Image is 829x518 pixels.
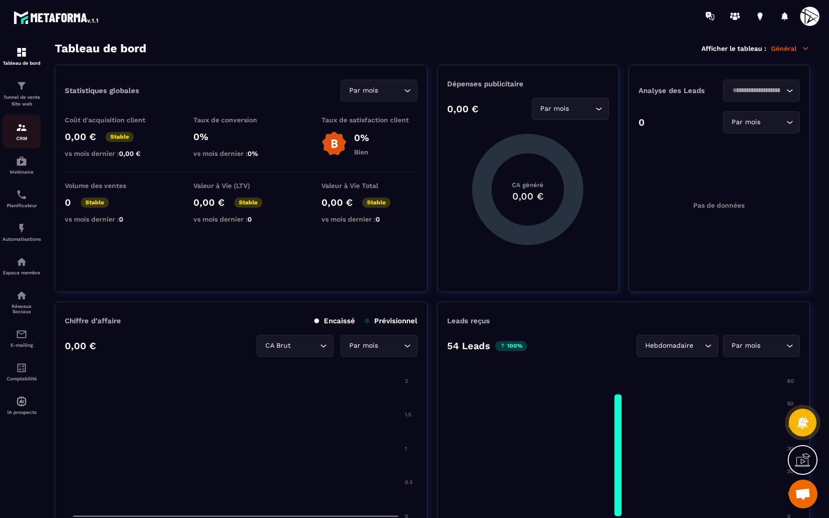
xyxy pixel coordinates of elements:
img: social-network [16,290,27,301]
p: IA prospects [2,410,41,415]
span: Par mois [347,341,380,351]
tspan: 50 [787,400,793,407]
p: Stable [234,198,262,208]
h3: Tableau de bord [55,42,146,55]
p: Comptabilité [2,376,41,381]
p: Automatisations [2,236,41,242]
tspan: 10 [787,491,793,497]
p: Valeur à Vie (LTV) [193,182,289,189]
p: Chiffre d’affaire [65,317,121,325]
p: Espace membre [2,270,41,275]
input: Search for option [729,85,784,96]
p: Prévisionnel [365,317,417,325]
p: 0 [65,197,71,208]
p: vs mois dernier : [193,150,289,157]
a: automationsautomationsAutomatisations [2,215,41,249]
div: Search for option [341,80,417,102]
div: Search for option [637,335,718,357]
p: Afficher le tableau : [701,45,766,52]
div: Search for option [723,111,800,133]
p: 0,00 € [321,197,353,208]
p: 0 [639,117,645,128]
a: automationsautomationsEspace membre [2,249,41,283]
p: vs mois dernier : [193,215,289,223]
tspan: 40 [787,423,794,429]
p: Encaissé [314,317,355,325]
span: Hebdomadaire [643,341,695,351]
img: b-badge-o.b3b20ee6.svg [321,131,347,156]
p: Webinaire [2,169,41,175]
tspan: 1 [405,446,407,452]
p: Taux de conversion [193,116,289,124]
p: Valeur à Vie Total [321,182,417,189]
p: Dépenses publicitaire [447,80,608,88]
div: Search for option [532,98,609,120]
span: CA Brut [263,341,293,351]
p: 54 Leads [447,340,490,352]
p: E-mailing [2,342,41,348]
span: Par mois [729,341,762,351]
p: Stable [362,198,391,208]
div: Search for option [723,80,800,102]
div: Search for option [341,335,417,357]
img: logo [13,9,100,26]
span: Par mois [538,104,571,114]
p: Général [771,44,810,53]
input: Search for option [380,341,402,351]
input: Search for option [762,117,784,128]
p: Pas de données [693,201,745,209]
p: CRM [2,136,41,141]
div: Search for option [723,335,800,357]
input: Search for option [293,341,318,351]
p: 0% [354,132,369,143]
a: formationformationTunnel de vente Site web [2,73,41,115]
p: Analyse des Leads [639,86,719,95]
img: automations [16,223,27,234]
span: 0 [376,215,380,223]
p: Stable [106,132,134,142]
span: 0% [248,150,258,157]
a: social-networksocial-networkRéseaux Sociaux [2,283,41,321]
img: formation [16,80,27,92]
span: 0 [119,215,123,223]
img: automations [16,256,27,268]
a: formationformationTableau de bord [2,39,41,73]
span: Par mois [347,85,380,96]
p: 0% [193,131,289,142]
img: formation [16,122,27,133]
span: Par mois [729,117,762,128]
a: schedulerschedulerPlanificateur [2,182,41,215]
input: Search for option [571,104,593,114]
p: Bien [354,148,369,156]
img: formation [16,47,27,58]
a: accountantaccountantComptabilité [2,355,41,388]
img: automations [16,155,27,167]
a: formationformationCRM [2,115,41,148]
p: 0,00 € [65,340,96,352]
img: automations [16,396,27,407]
input: Search for option [695,341,702,351]
p: 0,00 € [65,131,96,142]
p: 100% [495,341,527,351]
div: Ouvrir le chat [789,480,817,508]
p: 0,00 € [447,103,478,115]
p: Volume des ventes [65,182,161,189]
p: Statistiques globales [65,86,139,95]
p: Tunnel de vente Site web [2,94,41,107]
p: Leads reçus [447,317,490,325]
div: Search for option [257,335,333,357]
input: Search for option [380,85,402,96]
p: Réseaux Sociaux [2,304,41,314]
p: 0,00 € [193,197,225,208]
p: Planificateur [2,203,41,208]
span: 0 [248,215,252,223]
tspan: 0.5 [405,479,413,485]
tspan: 60 [787,378,794,384]
img: email [16,329,27,340]
p: vs mois dernier : [65,215,161,223]
p: vs mois dernier : [65,150,161,157]
input: Search for option [762,341,784,351]
img: accountant [16,362,27,374]
img: scheduler [16,189,27,200]
p: Coût d'acquisition client [65,116,161,124]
